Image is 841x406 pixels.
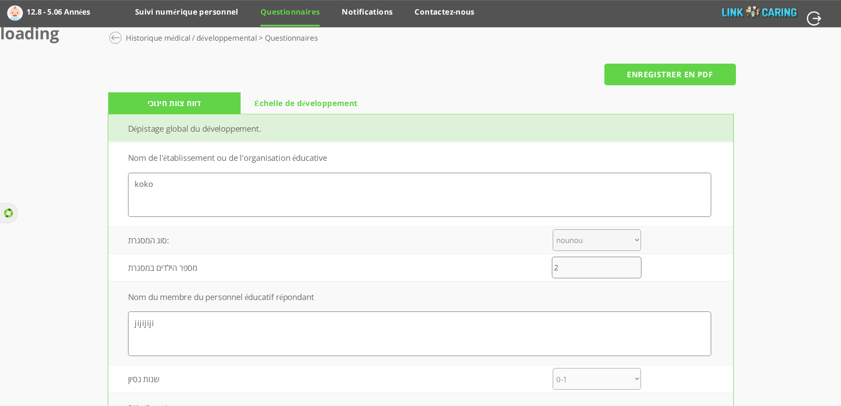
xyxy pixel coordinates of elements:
img: linkCaringLogo_03.png [722,6,797,19]
a: Contactez-nous [415,7,474,25]
a: Suivi numérique personnel [135,7,238,25]
a: Questionnaires [260,7,320,25]
img: childBoyIcon.png [7,5,23,21]
label: 12.8 - 5.06 Années [26,4,75,20]
a: Notifications [342,7,392,25]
